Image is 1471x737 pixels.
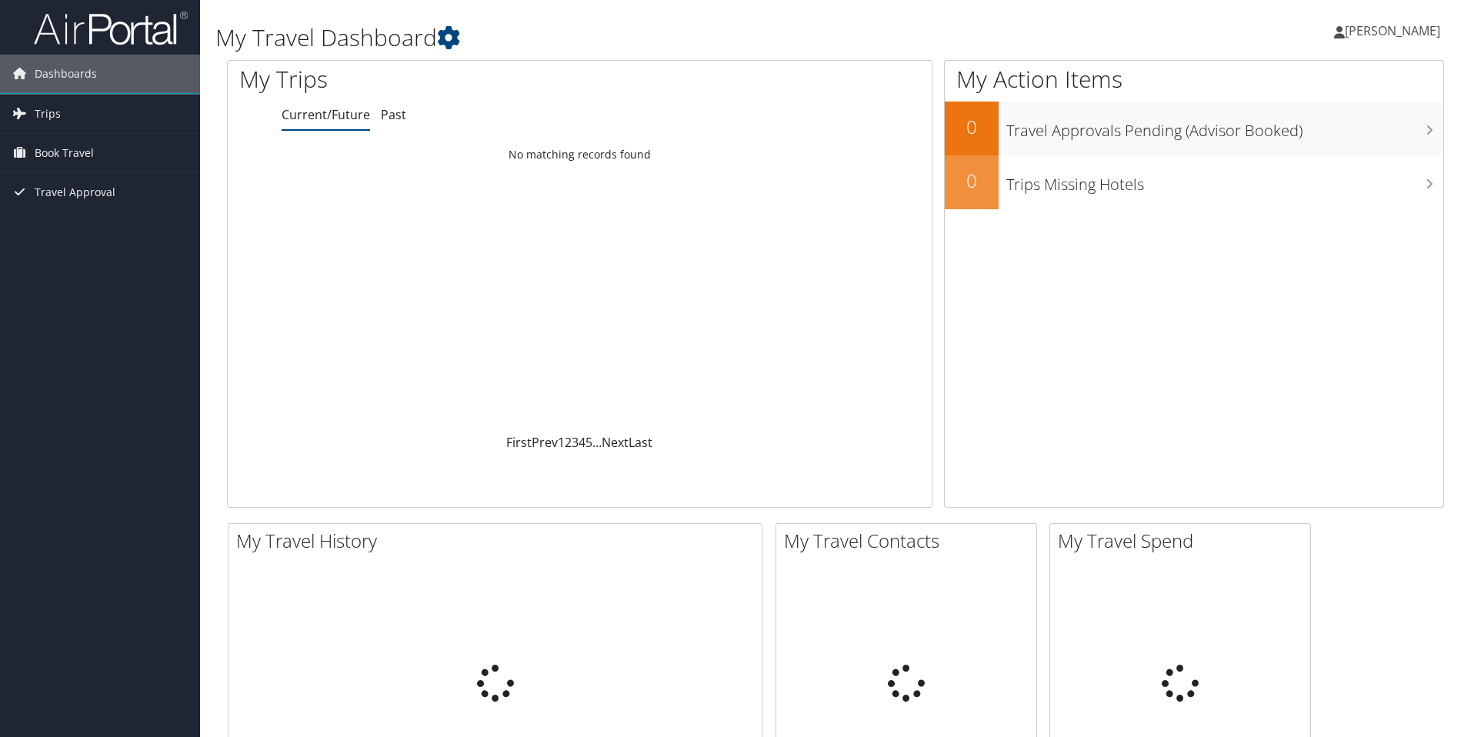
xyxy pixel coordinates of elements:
[506,434,532,451] a: First
[1058,528,1310,554] h2: My Travel Spend
[558,434,565,451] a: 1
[35,95,61,133] span: Trips
[1006,112,1443,142] h3: Travel Approvals Pending (Advisor Booked)
[1334,8,1456,54] a: [PERSON_NAME]
[945,114,999,140] h2: 0
[236,528,762,554] h2: My Travel History
[381,106,406,123] a: Past
[945,155,1443,209] a: 0Trips Missing Hotels
[35,55,97,93] span: Dashboards
[579,434,585,451] a: 4
[629,434,652,451] a: Last
[215,22,1042,54] h1: My Travel Dashboard
[602,434,629,451] a: Next
[35,173,115,212] span: Travel Approval
[945,63,1443,95] h1: My Action Items
[784,528,1036,554] h2: My Travel Contacts
[34,10,188,46] img: airportal-logo.png
[945,168,999,194] h2: 0
[585,434,592,451] a: 5
[35,134,94,172] span: Book Travel
[572,434,579,451] a: 3
[228,141,932,168] td: No matching records found
[282,106,370,123] a: Current/Future
[532,434,558,451] a: Prev
[945,102,1443,155] a: 0Travel Approvals Pending (Advisor Booked)
[592,434,602,451] span: …
[1345,22,1440,39] span: [PERSON_NAME]
[565,434,572,451] a: 2
[1006,166,1443,195] h3: Trips Missing Hotels
[239,63,627,95] h1: My Trips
